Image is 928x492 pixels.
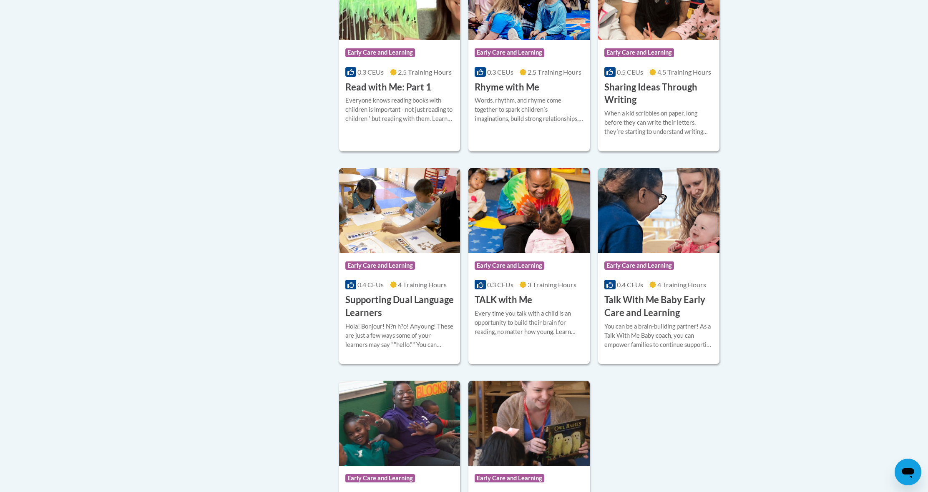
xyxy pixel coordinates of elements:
span: Early Care and Learning [345,261,415,270]
div: Everyone knows reading books with children is important - not just reading to children ʹ but read... [345,96,454,123]
a: Course LogoEarly Care and Learning0.3 CEUs3 Training Hours TALK with MeEvery time you talk with a... [468,168,590,364]
img: Course Logo [339,381,460,466]
span: Early Care and Learning [345,474,415,482]
span: Early Care and Learning [604,48,674,57]
span: 0.3 CEUs [487,281,513,289]
h3: Rhyme with Me [475,81,539,94]
span: 4.5 Training Hours [657,68,711,76]
div: Words, rhythm, and rhyme come together to spark childrenʹs imaginations, build strong relationshi... [475,96,583,123]
h3: Talk With Me Baby Early Care and Learning [604,294,713,319]
span: 0.5 CEUs [617,68,643,76]
span: 0.4 CEUs [617,281,643,289]
span: Early Care and Learning [604,261,674,270]
span: 0.3 CEUs [357,68,384,76]
span: 0.4 CEUs [357,281,384,289]
a: Course LogoEarly Care and Learning0.4 CEUs4 Training Hours Supporting Dual Language LearnersHola!... [339,168,460,364]
span: Early Care and Learning [345,48,415,57]
span: Early Care and Learning [475,261,544,270]
span: 4 Training Hours [657,281,706,289]
span: 0.3 CEUs [487,68,513,76]
div: Hola! Bonjour! N?n h?o! Anyoung! These are just a few ways some of your learners may say ""hello.... [345,322,454,349]
img: Course Logo [339,168,460,253]
div: Every time you talk with a child is an opportunity to build their brain for reading, no matter ho... [475,309,583,336]
h3: Read with Me: Part 1 [345,81,431,94]
h3: Supporting Dual Language Learners [345,294,454,319]
span: Early Care and Learning [475,48,544,57]
img: Course Logo [598,168,719,253]
img: Course Logo [468,168,590,253]
span: 3 Training Hours [528,281,576,289]
a: Course LogoEarly Care and Learning0.4 CEUs4 Training Hours Talk With Me Baby Early Care and Learn... [598,168,719,364]
iframe: Button to launch messaging window [895,459,921,485]
h3: TALK with Me [475,294,532,306]
span: 2.5 Training Hours [398,68,452,76]
div: When a kid scribbles on paper, long before they can write their letters, theyʹre starting to unde... [604,109,713,136]
img: Course Logo [468,381,590,466]
h3: Sharing Ideas Through Writing [604,81,713,107]
span: 4 Training Hours [398,281,447,289]
span: 2.5 Training Hours [528,68,581,76]
div: You can be a brain-building partner! As a Talk With Me Baby coach, you can empower families to co... [604,322,713,349]
span: Early Care and Learning [475,474,544,482]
